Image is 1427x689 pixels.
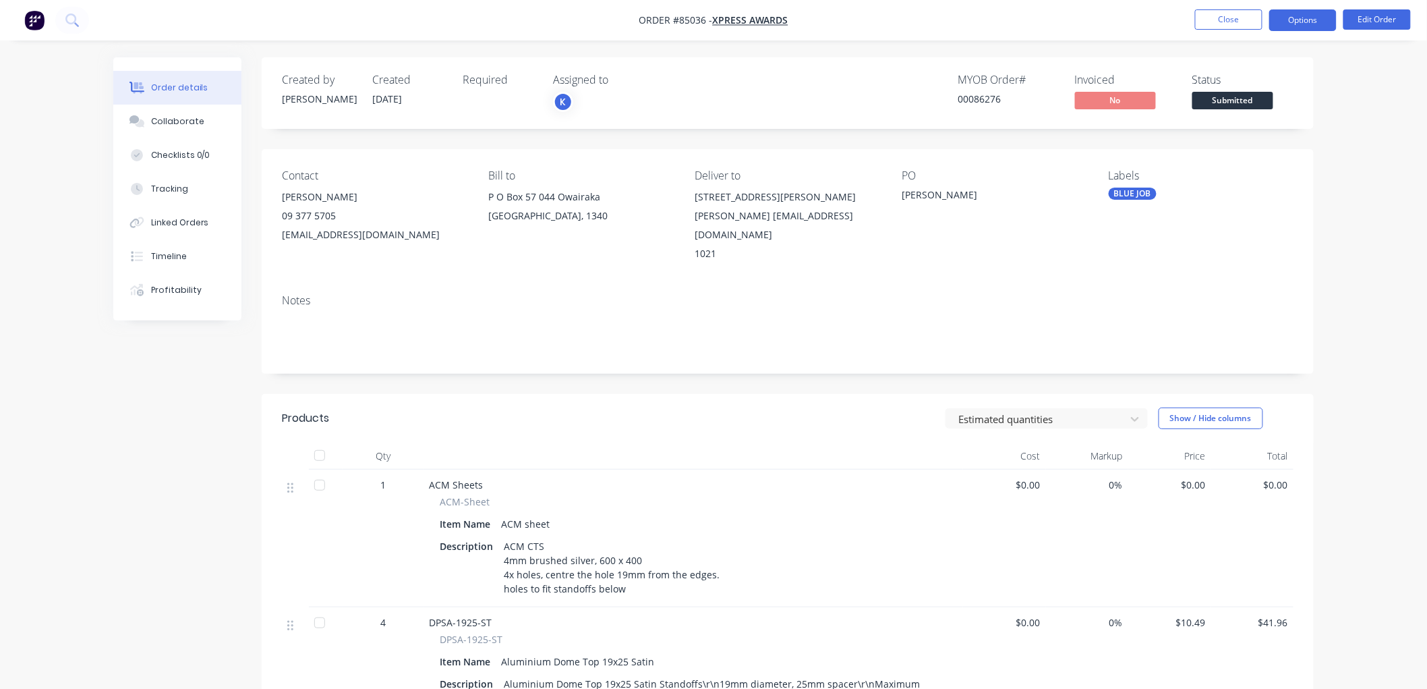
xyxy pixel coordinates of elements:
button: Tracking [113,172,241,206]
div: [PERSON_NAME] [902,188,1070,206]
button: K [553,92,573,112]
div: P O Box 57 044 Owairaka[GEOGRAPHIC_DATA], 1340 [488,188,673,231]
div: Required [463,74,537,86]
span: DPSA-1925-ST [440,632,502,646]
span: 4 [380,615,386,630]
div: [STREET_ADDRESS][PERSON_NAME][PERSON_NAME] [EMAIL_ADDRESS][DOMAIN_NAME] [695,188,880,244]
div: ACM sheet [496,514,555,534]
span: 0% [1051,478,1124,492]
div: Created by [282,74,356,86]
div: Invoiced [1075,74,1176,86]
div: Aluminium Dome Top 19x25 Satin [496,652,660,671]
div: Profitability [151,284,202,296]
div: Bill to [488,169,673,182]
button: Linked Orders [113,206,241,240]
span: $0.00 [1217,478,1289,492]
span: Submitted [1192,92,1273,109]
div: Linked Orders [151,217,209,229]
div: [GEOGRAPHIC_DATA], 1340 [488,206,673,225]
div: Description [440,536,498,556]
span: 1 [380,478,386,492]
button: Profitability [113,273,241,307]
span: [DATE] [372,92,402,105]
div: MYOB Order # [958,74,1059,86]
img: Factory [24,10,45,30]
span: Order #85036 - [639,14,713,27]
span: $0.00 [1134,478,1206,492]
button: Collaborate [113,105,241,138]
div: [STREET_ADDRESS][PERSON_NAME][PERSON_NAME] [EMAIL_ADDRESS][DOMAIN_NAME]1021 [695,188,880,263]
div: Tracking [151,183,188,195]
a: Xpress Awards [713,14,788,27]
span: $0.00 [968,478,1041,492]
span: $0.00 [968,615,1041,630]
div: Contact [282,169,467,182]
div: BLUE JOB [1109,188,1157,200]
span: ACM-Sheet [440,495,490,509]
button: Order details [113,71,241,105]
div: 1021 [695,244,880,263]
div: Checklists 0/0 [151,149,210,161]
span: No [1075,92,1156,109]
span: $10.49 [1134,615,1206,630]
div: Price [1128,443,1211,470]
div: Item Name [440,652,496,671]
div: [PERSON_NAME] [282,92,356,106]
div: PO [902,169,1086,182]
span: $41.96 [1217,615,1289,630]
button: Show / Hide columns [1159,408,1263,429]
div: Markup [1046,443,1129,470]
button: Checklists 0/0 [113,138,241,172]
div: [PERSON_NAME]09 377 5705[EMAIL_ADDRESS][DOMAIN_NAME] [282,188,467,244]
div: Status [1192,74,1293,86]
div: P O Box 57 044 Owairaka [488,188,673,206]
div: 00086276 [958,92,1059,106]
button: Options [1269,9,1337,31]
div: Cost [963,443,1046,470]
div: Item Name [440,514,496,534]
div: Qty [343,443,424,470]
div: ACM CTS 4mm brushed silver, 600 x 400 4x holes, centre the hole 19mm from the edges. holes to fit... [498,536,725,599]
span: DPSA-1925-ST [429,616,492,629]
button: Timeline [113,240,241,273]
div: Order details [151,82,208,94]
div: [EMAIL_ADDRESS][DOMAIN_NAME] [282,225,467,244]
span: 0% [1051,615,1124,630]
div: Collaborate [151,115,204,128]
div: Deliver to [695,169,880,182]
div: Timeline [151,250,187,263]
button: Edit Order [1343,9,1411,30]
div: [PERSON_NAME] [282,188,467,206]
span: ACM Sheets [429,478,483,491]
button: Close [1195,9,1262,30]
div: Assigned to [553,74,688,86]
div: Labels [1109,169,1293,182]
div: 09 377 5705 [282,206,467,225]
button: Submitted [1192,92,1273,112]
div: Total [1211,443,1294,470]
div: Products [282,410,329,426]
div: Created [372,74,446,86]
div: Notes [282,294,1293,307]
